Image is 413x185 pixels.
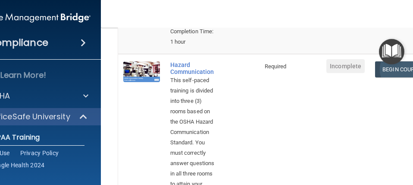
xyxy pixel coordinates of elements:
[264,140,403,175] iframe: Drift Widget Chat Controller
[265,63,287,70] span: Required
[20,149,59,157] a: Privacy Policy
[326,59,365,73] span: Incomplete
[170,26,216,47] div: Completion Time: 1 hour
[0,70,46,80] p: Learn More!
[170,61,216,75] a: Hazard Communication
[379,39,404,64] button: Open Resource Center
